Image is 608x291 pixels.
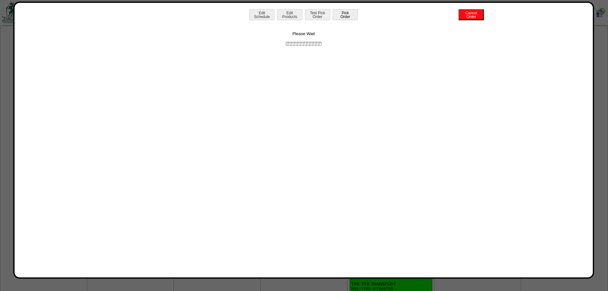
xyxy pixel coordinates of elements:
button: EditSchedule [249,9,275,20]
div: Please Wait [21,22,586,47]
button: Test PickOrder [305,9,330,20]
button: EditProducts [277,9,302,20]
img: ajax-loader.gif [285,41,323,47]
button: CancelOrder [459,9,484,20]
button: PickOrder [332,9,358,20]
